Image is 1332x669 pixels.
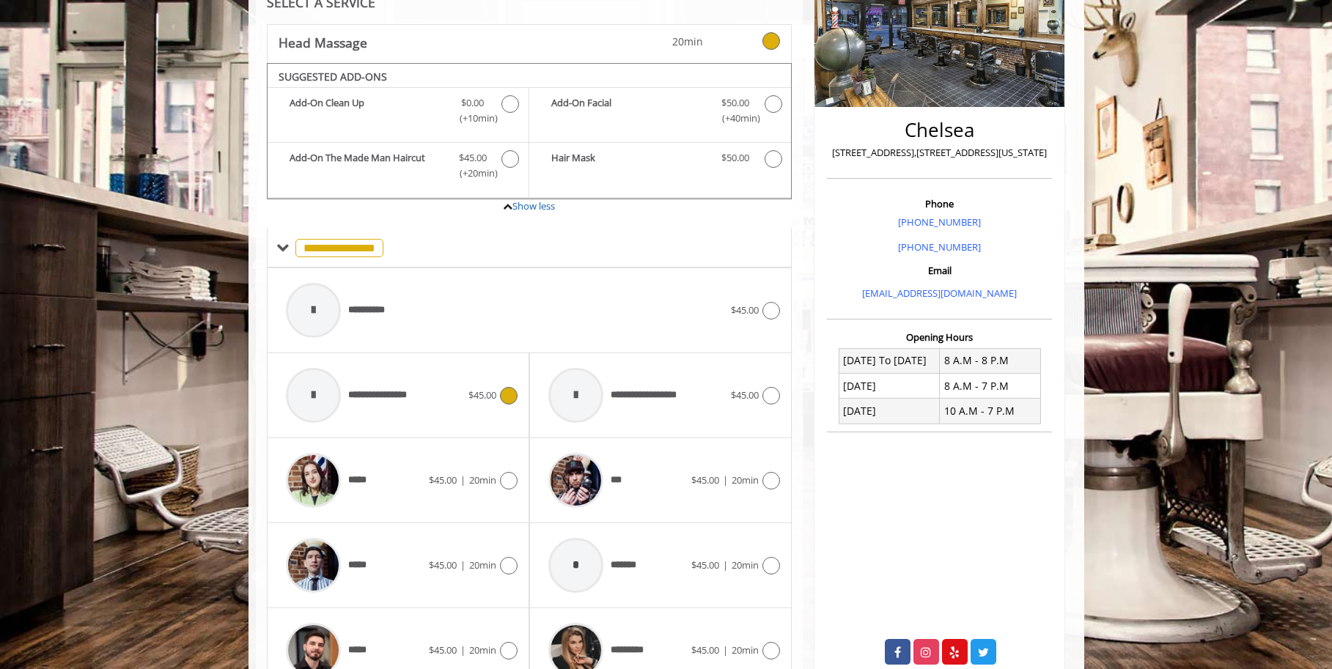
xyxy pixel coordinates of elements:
b: Hair Mask [551,150,707,168]
span: | [460,558,466,572]
span: (+10min ) [451,111,494,126]
label: Add-On Clean Up [275,95,521,130]
td: 8 A.M - 7 P.M [940,374,1041,399]
span: 20min [469,473,496,487]
h3: Email [831,265,1048,276]
span: $50.00 [721,95,749,111]
span: 20min [469,558,496,572]
td: 8 A.M - 8 P.M [940,348,1041,373]
td: [DATE] To [DATE] [839,348,940,373]
div: Head Massage Add-onS [267,63,792,199]
span: $45.00 [429,473,457,487]
label: Hair Mask [537,150,784,171]
a: [EMAIL_ADDRESS][DOMAIN_NAME] [862,287,1017,300]
a: Show less [512,199,555,212]
span: $45.00 [691,643,719,657]
span: $45.00 [459,150,487,166]
b: Add-On The Made Man Haircut [290,150,444,181]
p: [STREET_ADDRESS],[STREET_ADDRESS][US_STATE] [831,145,1048,160]
b: Add-On Facial [551,95,707,126]
span: (+20min ) [451,166,494,181]
h3: Phone [831,199,1048,209]
h3: Opening Hours [827,332,1052,342]
span: $45.00 [731,388,759,402]
span: 20min [469,643,496,657]
span: 20min [732,643,759,657]
td: 10 A.M - 7 P.M [940,399,1041,424]
a: [PHONE_NUMBER] [898,240,981,254]
span: $45.00 [468,388,496,402]
td: [DATE] [839,399,940,424]
b: Head Massage [279,32,367,53]
span: 20min [732,558,759,572]
span: 20min [617,34,703,50]
a: [PHONE_NUMBER] [898,215,981,229]
span: $45.00 [691,473,719,487]
span: | [460,473,466,487]
span: (+40min ) [713,111,757,126]
span: $45.00 [691,558,719,572]
span: $45.00 [429,558,457,572]
span: | [723,643,728,657]
td: [DATE] [839,374,940,399]
label: Add-On Facial [537,95,784,130]
h2: Chelsea [831,119,1048,141]
span: $50.00 [721,150,749,166]
span: | [723,473,728,487]
span: 20min [732,473,759,487]
label: Add-On The Made Man Haircut [275,150,521,185]
span: $45.00 [429,643,457,657]
span: $0.00 [461,95,484,111]
b: Add-On Clean Up [290,95,444,126]
span: | [723,558,728,572]
span: $45.00 [731,303,759,317]
b: SUGGESTED ADD-ONS [279,70,387,84]
span: | [460,643,466,657]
